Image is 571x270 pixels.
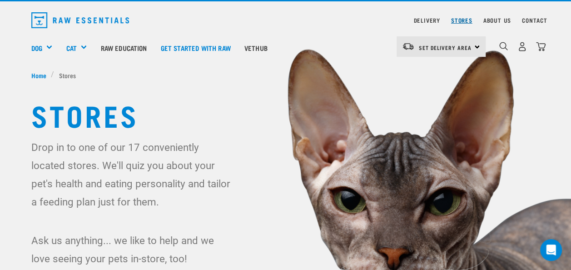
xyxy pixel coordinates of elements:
img: home-icon-1@2x.png [499,42,508,50]
h1: Stores [31,98,540,131]
a: About Us [483,19,511,22]
span: Home [31,70,46,80]
a: Home [31,70,51,80]
a: Cat [66,43,76,53]
img: van-moving.png [402,42,414,50]
img: home-icon@2x.png [536,42,546,51]
a: Vethub [238,30,274,66]
a: Raw Education [94,30,154,66]
img: user.png [517,42,527,51]
a: Delivery [413,19,440,22]
a: Stores [451,19,472,22]
div: Open Intercom Messenger [540,239,562,261]
p: Drop in to one of our 17 conveniently located stores. We'll quiz you about your pet's health and ... [31,138,235,211]
p: Ask us anything... we like to help and we love seeing your pets in-store, too! [31,231,235,268]
a: Get started with Raw [154,30,238,66]
a: Contact [522,19,547,22]
img: Raw Essentials Logo [31,12,129,28]
nav: dropdown navigation [24,9,547,32]
span: Set Delivery Area [419,46,472,49]
a: Dog [31,43,42,53]
nav: breadcrumbs [31,70,540,80]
